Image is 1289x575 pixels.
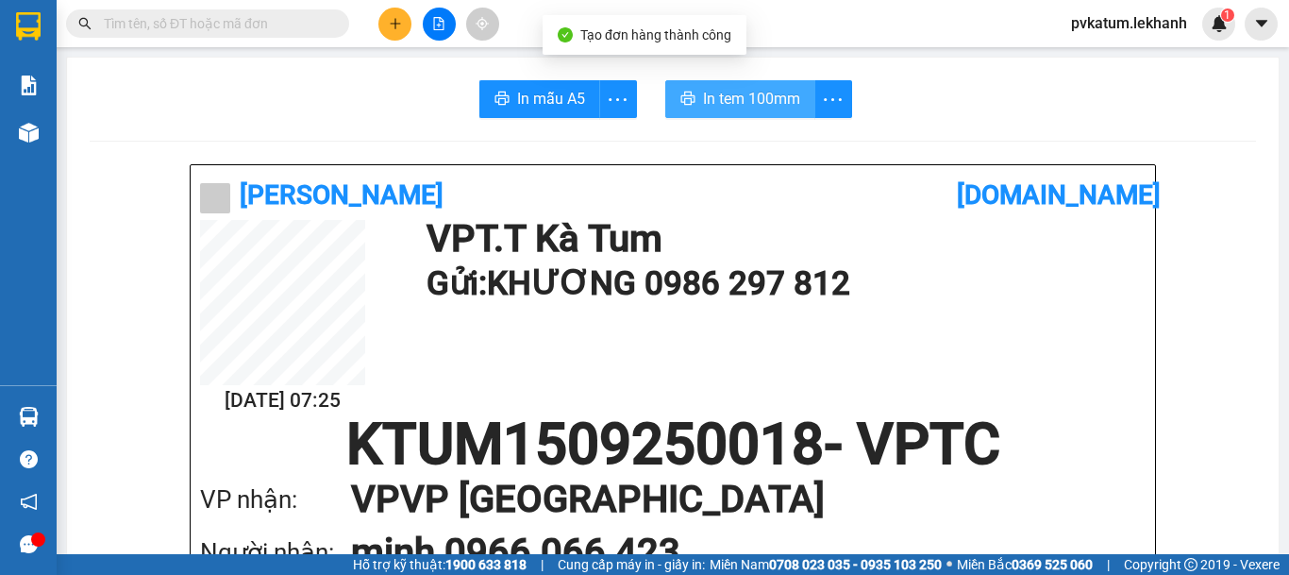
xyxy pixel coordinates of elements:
button: more [814,80,852,118]
button: file-add [423,8,456,41]
div: VIỆT NHA [16,39,167,61]
img: solution-icon [19,76,39,95]
span: caret-down [1253,15,1270,32]
img: logo-vxr [16,12,41,41]
div: 0972155979 [180,61,332,88]
h1: VP T.T Kà Tum [427,220,1136,258]
span: file-add [432,17,445,30]
button: caret-down [1245,8,1278,41]
button: printerIn mẫu A5 [479,80,600,118]
img: warehouse-icon [19,407,39,427]
h1: KTUM1509250018 - VPTC [200,416,1146,473]
span: CR : [14,101,43,121]
span: ⚪️ [946,561,952,568]
span: copyright [1184,558,1197,571]
div: Người nhận: [200,533,351,572]
button: plus [378,8,411,41]
div: Tên hàng: 1 BỌC ( : 1 ) [16,133,332,157]
span: check-circle [558,27,573,42]
span: | [541,554,544,575]
h2: [DATE] 07:25 [200,385,365,416]
span: Gửi: [16,18,45,38]
div: T.T Kà Tum [16,16,167,39]
div: THANH LAD [180,39,332,61]
span: more [600,88,636,111]
span: Miền Nam [710,554,942,575]
b: [DOMAIN_NAME] [957,179,1161,211]
div: An Sương [180,16,332,39]
button: aim [466,8,499,41]
span: In tem 100mm [703,87,800,110]
h1: VP VP [GEOGRAPHIC_DATA] [351,473,1108,526]
strong: 1900 633 818 [445,557,527,572]
strong: 0369 525 060 [1012,557,1093,572]
div: 30.000 [14,99,170,122]
span: Cung cấp máy in - giấy in: [558,554,705,575]
span: | [1107,554,1110,575]
span: In mẫu A5 [517,87,585,110]
span: question-circle [20,450,38,468]
span: search [78,17,92,30]
sup: 1 [1221,8,1234,22]
span: Hỗ trợ kỹ thuật: [353,554,527,575]
h1: Gửi: KHƯƠNG 0986 297 812 [427,258,1136,310]
input: Tìm tên, số ĐT hoặc mã đơn [104,13,326,34]
img: warehouse-icon [19,123,39,143]
strong: 0708 023 035 - 0935 103 250 [769,557,942,572]
span: pvkatum.lekhanh [1056,11,1202,35]
span: notification [20,493,38,511]
span: printer [680,91,695,109]
div: 0868777296 [16,61,167,88]
button: more [599,80,637,118]
span: printer [494,91,510,109]
span: message [20,535,38,553]
span: more [815,88,851,111]
span: SL [187,131,212,158]
b: [PERSON_NAME] [240,179,444,211]
img: icon-new-feature [1211,15,1228,32]
button: printerIn tem 100mm [665,80,815,118]
span: Miền Bắc [957,554,1093,575]
span: plus [389,17,402,30]
span: Nhận: [180,18,226,38]
span: aim [476,17,489,30]
div: VP nhận: [200,481,351,519]
span: 1 [1224,8,1230,22]
span: Tạo đơn hàng thành công [580,27,731,42]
